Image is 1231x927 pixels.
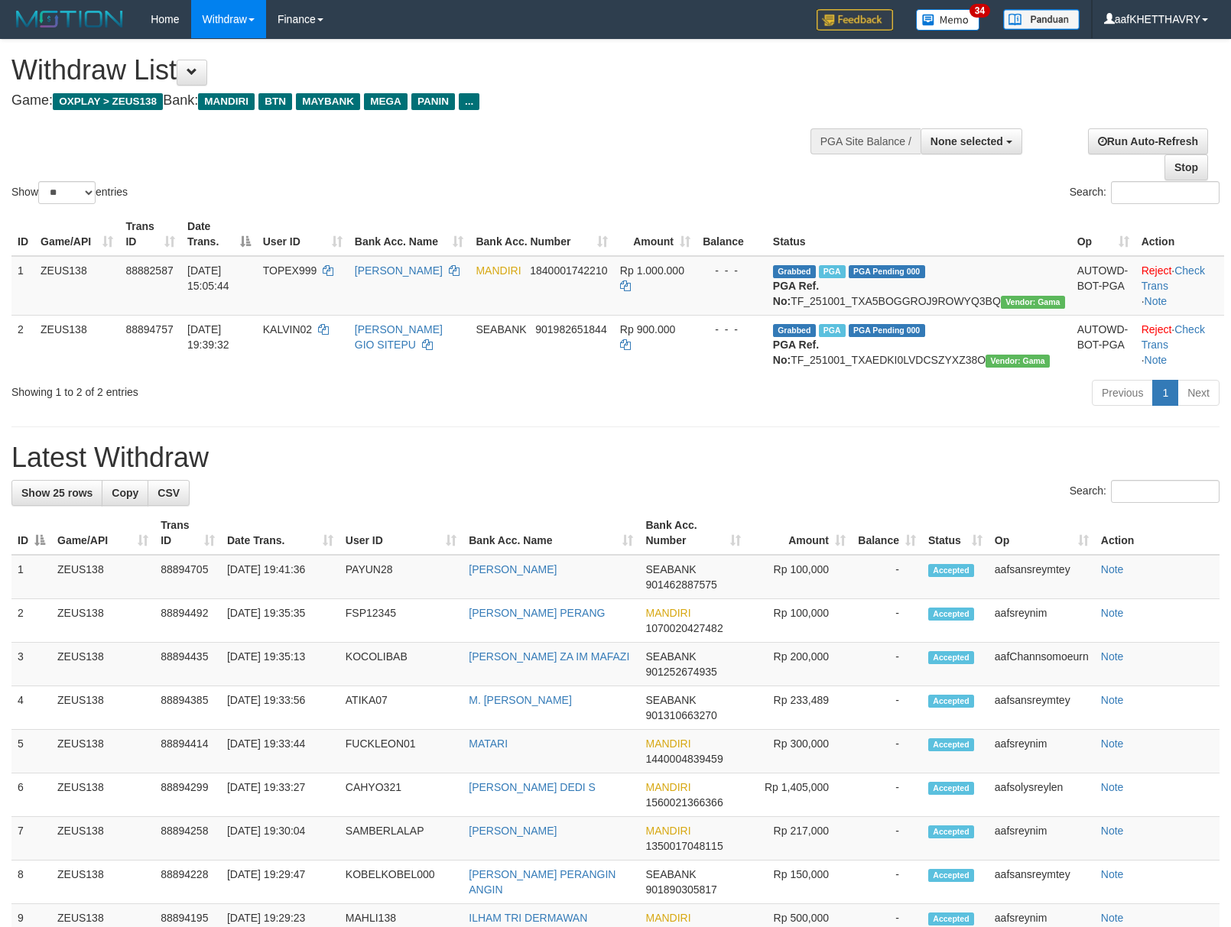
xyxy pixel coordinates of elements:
[747,599,852,643] td: Rp 100,000
[154,773,221,817] td: 88894299
[339,773,463,817] td: CAHYO321
[645,579,716,591] span: Copy 901462887575 to clipboard
[645,607,690,619] span: MANDIRI
[38,181,96,204] select: Showentries
[989,773,1095,817] td: aafsolysreylen
[355,323,443,351] a: [PERSON_NAME] GIO SITEPU
[349,212,470,256] th: Bank Acc. Name: activate to sort column ascending
[51,686,154,730] td: ZEUS138
[645,883,716,896] span: Copy 901890305817 to clipboard
[928,608,974,621] span: Accepted
[1101,868,1124,880] a: Note
[469,607,605,619] a: [PERSON_NAME] PERANG
[1003,9,1080,30] img: panduan.png
[645,694,696,706] span: SEABANK
[11,599,51,643] td: 2
[1145,295,1168,307] a: Note
[1001,296,1065,309] span: Vendor URL: https://trx31.1velocity.biz
[1135,256,1224,316] td: · ·
[703,263,761,278] div: - - -
[989,817,1095,861] td: aafsreynim
[11,686,51,730] td: 4
[810,128,921,154] div: PGA Site Balance /
[154,511,221,555] th: Trans ID: activate to sort column ascending
[339,643,463,686] td: KOCOLIBAB
[469,825,557,837] a: [PERSON_NAME]
[852,817,922,861] td: -
[767,212,1071,256] th: Status
[645,868,696,880] span: SEABANK
[928,695,974,708] span: Accepted
[928,738,974,751] span: Accepted
[181,212,257,256] th: Date Trans.: activate to sort column descending
[11,93,805,109] h4: Game: Bank:
[154,599,221,643] td: 88894492
[614,212,697,256] th: Amount: activate to sort column ascending
[773,265,816,278] span: Grabbed
[469,781,596,793] a: [PERSON_NAME] DEDI S
[11,442,1220,473] h1: Latest Withdraw
[645,781,690,793] span: MANDIRI
[411,93,455,110] span: PANIN
[11,643,51,686] td: 3
[11,378,502,400] div: Showing 1 to 2 of 2 entries
[51,773,154,817] td: ZEUS138
[11,256,34,316] td: 1
[645,737,690,750] span: MANDIRI
[747,511,852,555] th: Amount: activate to sort column ascending
[645,796,723,809] span: Copy 1560021366366 to clipboard
[469,737,508,750] a: MATARI
[1071,212,1135,256] th: Op: activate to sort column ascending
[921,128,1022,154] button: None selected
[112,487,138,499] span: Copy
[263,323,312,335] span: KALVIN02
[221,555,339,599] td: [DATE] 19:41:36
[928,564,974,577] span: Accepted
[1164,154,1208,180] a: Stop
[119,212,181,256] th: Trans ID: activate to sort column ascending
[187,323,229,351] span: [DATE] 19:39:32
[645,563,696,575] span: SEABANK
[1135,212,1224,256] th: Action
[339,817,463,861] td: SAMBERLALAP
[989,643,1095,686] td: aafChannsomoeurn
[1142,264,1172,277] a: Reject
[1101,694,1124,706] a: Note
[1101,607,1124,619] a: Note
[1095,511,1220,555] th: Action
[459,93,479,110] span: ...
[928,912,974,925] span: Accepted
[620,323,675,335] span: Rp 900.000
[34,256,119,316] td: ZEUS138
[34,315,119,374] td: ZEUS138
[852,511,922,555] th: Balance: activate to sort column ascending
[51,730,154,773] td: ZEUS138
[639,511,746,555] th: Bank Acc. Number: activate to sort column ascending
[773,280,819,307] b: PGA Ref. No:
[154,861,221,904] td: 88894228
[11,212,34,256] th: ID
[125,264,173,277] span: 88882587
[221,730,339,773] td: [DATE] 19:33:44
[154,555,221,599] td: 88894705
[989,730,1095,773] td: aafsreynim
[125,323,173,335] span: 88894757
[1071,256,1135,316] td: AUTOWD-BOT-PGA
[154,686,221,730] td: 88894385
[476,264,521,277] span: MANDIRI
[364,93,408,110] span: MEGA
[928,869,974,882] span: Accepted
[916,9,980,31] img: Button%20Memo.svg
[221,686,339,730] td: [DATE] 19:33:56
[1177,380,1220,406] a: Next
[51,643,154,686] td: ZEUS138
[645,753,723,765] span: Copy 1440004839459 to clipboard
[263,264,317,277] span: TOPEX999
[773,339,819,366] b: PGA Ref. No:
[989,599,1095,643] td: aafsreynim
[645,666,716,678] span: Copy 901252674935 to clipboard
[187,264,229,292] span: [DATE] 15:05:44
[645,825,690,837] span: MANDIRI
[928,782,974,795] span: Accepted
[767,256,1071,316] td: TF_251001_TXA5BOGGROJ9ROWYQ3BQ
